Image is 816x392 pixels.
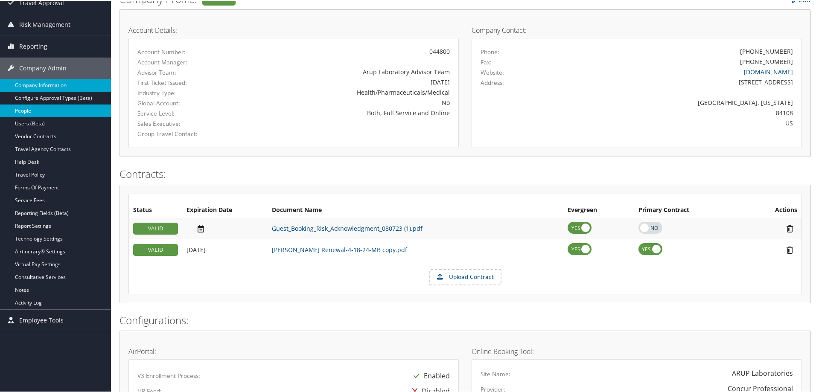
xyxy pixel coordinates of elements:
a: [DOMAIN_NAME] [744,67,793,75]
div: ARUP Laboratories [732,367,793,377]
div: [STREET_ADDRESS] [562,77,793,86]
span: [DATE] [187,245,206,253]
div: No [246,97,450,106]
th: Status [129,202,182,217]
th: Expiration Date [182,202,268,217]
span: Reporting [19,35,47,56]
h4: Company Contact: [472,26,802,33]
label: V3 Enrollment Process: [137,371,200,379]
label: Global Account: [137,98,233,107]
div: Enabled [409,367,450,383]
span: Company Admin [19,57,67,78]
div: VALID [133,243,178,255]
div: Health/Pharmaceuticals/Medical [246,87,450,96]
h2: Configurations: [119,312,811,327]
a: [PERSON_NAME] Renewal-4-18-24-MB copy.pdf [272,245,407,253]
label: Upload Contract [430,269,501,284]
label: Phone: [481,47,499,55]
div: Both, Full Service and Online [246,107,450,116]
div: Add/Edit Date [187,245,263,253]
div: Add/Edit Date [187,224,263,232]
label: Fax: [481,57,492,66]
th: Document Name [268,202,563,217]
label: Group Travel Contact: [137,129,233,137]
h4: AirPortal: [128,347,459,354]
h2: Contracts: [119,166,811,180]
th: Primary Contract [634,202,744,217]
label: Website: [481,67,504,76]
label: Address: [481,78,504,86]
div: [DATE] [246,77,450,86]
a: Guest_Booking_Risk_Acknowledgment_080723 (1).pdf [272,224,423,232]
label: Account Manager: [137,57,233,66]
i: Remove Contract [782,245,797,254]
label: Advisor Team: [137,67,233,76]
label: First Ticket Issued: [137,78,233,86]
div: 84108 [562,107,793,116]
label: Site Name: [481,369,510,377]
h4: Account Details: [128,26,459,33]
label: Industry Type: [137,88,233,96]
div: 044800 [246,46,450,55]
h4: Online Booking Tool: [472,347,802,354]
th: Actions [744,202,801,217]
div: VALID [133,222,178,234]
div: [PHONE_NUMBER] [740,46,793,55]
label: Service Level: [137,108,233,117]
label: Account Number: [137,47,233,55]
div: US [562,118,793,127]
div: [GEOGRAPHIC_DATA], [US_STATE] [562,97,793,106]
label: Sales Executive: [137,119,233,127]
i: Remove Contract [782,224,797,232]
span: Risk Management [19,13,70,35]
th: Evergreen [563,202,634,217]
div: [PHONE_NUMBER] [740,56,793,65]
div: Arup Laboratory Advisor Team [246,67,450,75]
span: Employee Tools [19,309,64,330]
